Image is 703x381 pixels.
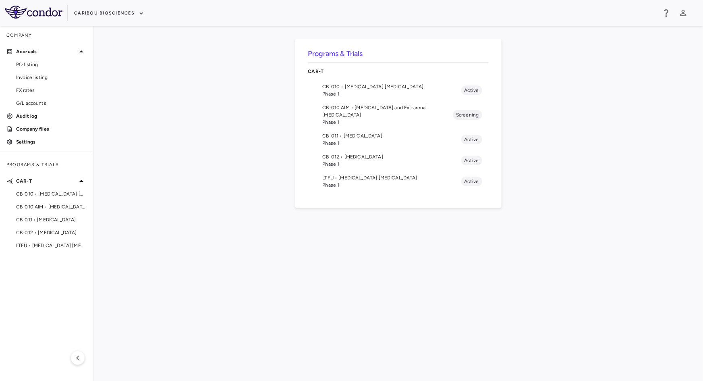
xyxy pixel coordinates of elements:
[308,48,489,59] h6: Programs & Trials
[461,87,482,94] span: Active
[16,190,86,198] span: CB-010 • [MEDICAL_DATA] [MEDICAL_DATA]
[308,129,489,150] li: CB-011 • [MEDICAL_DATA]Phase 1Active
[461,136,482,143] span: Active
[16,138,86,146] p: Settings
[323,181,461,189] span: Phase 1
[308,150,489,171] li: CB-012 • [MEDICAL_DATA]Phase 1Active
[16,125,86,133] p: Company files
[308,171,489,192] li: LTFU • [MEDICAL_DATA] [MEDICAL_DATA]Phase 1Active
[16,61,86,68] span: PO listing
[16,229,86,236] span: CB-012 • [MEDICAL_DATA]
[323,174,461,181] span: LTFU • [MEDICAL_DATA] [MEDICAL_DATA]
[323,90,461,98] span: Phase 1
[323,104,453,119] span: CB-010 AIM • [MEDICAL_DATA] and Extrarenal [MEDICAL_DATA]
[16,87,86,94] span: FX rates
[323,139,461,147] span: Phase 1
[16,48,77,55] p: Accruals
[16,242,86,249] span: LTFU • [MEDICAL_DATA] [MEDICAL_DATA]
[323,160,461,168] span: Phase 1
[16,177,77,185] p: CAR-T
[323,153,461,160] span: CB-012 • [MEDICAL_DATA]
[453,111,482,119] span: Screening
[16,74,86,81] span: Invoice listing
[16,100,86,107] span: G/L accounts
[5,6,62,19] img: logo-full-BYUhSk78.svg
[323,119,453,126] span: Phase 1
[308,68,489,75] p: CAR-T
[461,157,482,164] span: Active
[16,216,86,223] span: CB-011 • [MEDICAL_DATA]
[308,80,489,101] li: CB-010 • [MEDICAL_DATA] [MEDICAL_DATA]Phase 1Active
[16,112,86,120] p: Audit log
[323,83,461,90] span: CB-010 • [MEDICAL_DATA] [MEDICAL_DATA]
[74,7,144,20] button: Caribou Biosciences
[323,132,461,139] span: CB-011 • [MEDICAL_DATA]
[308,63,489,80] div: CAR-T
[308,101,489,129] li: CB-010 AIM • [MEDICAL_DATA] and Extrarenal [MEDICAL_DATA]Phase 1Screening
[461,178,482,185] span: Active
[16,203,86,210] span: CB-010 AIM • [MEDICAL_DATA] and Extrarenal [MEDICAL_DATA]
